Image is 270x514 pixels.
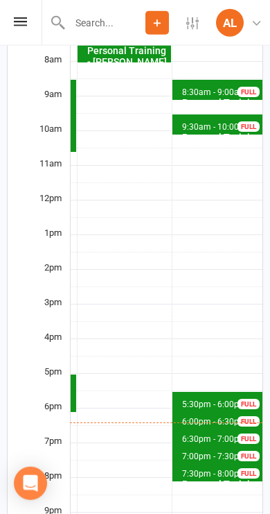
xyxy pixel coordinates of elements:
[237,87,260,97] div: FULL
[8,401,70,436] div: 6pm
[237,121,260,132] div: FULL
[181,452,247,461] span: 7:00pm - 7:30pm
[8,193,70,228] div: 12pm
[8,436,70,470] div: 7pm
[8,470,70,505] div: 8pm
[8,158,70,193] div: 11am
[181,87,247,97] span: 8:30am - 9:00am
[8,366,70,401] div: 5pm
[14,467,47,500] div: Open Intercom Messenger
[181,97,263,119] div: Personal Training - [PERSON_NAME]
[237,468,260,479] div: FULL
[181,417,247,427] span: 6:00pm - 6:30pm
[181,132,263,154] div: Personal Training - [PERSON_NAME]
[181,400,247,409] span: 5:30pm - 6:00pm
[181,122,252,132] span: 9:30am - 10:00am
[237,451,260,461] div: FULL
[181,479,263,501] div: Personal Training - [PERSON_NAME]
[8,54,70,89] div: 8am
[237,434,260,444] div: FULL
[8,332,70,366] div: 4pm
[216,9,244,37] div: AL
[8,262,70,297] div: 2pm
[237,416,260,427] div: FULL
[237,399,260,409] div: FULL
[65,13,145,33] input: Search...
[8,89,70,123] div: 9am
[8,123,70,158] div: 10am
[181,434,247,444] span: 6:30pm - 7:00pm
[87,45,168,67] div: Personal Training - [PERSON_NAME]
[181,469,247,479] span: 7:30pm - 8:00pm
[8,228,70,262] div: 1pm
[8,297,70,332] div: 3pm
